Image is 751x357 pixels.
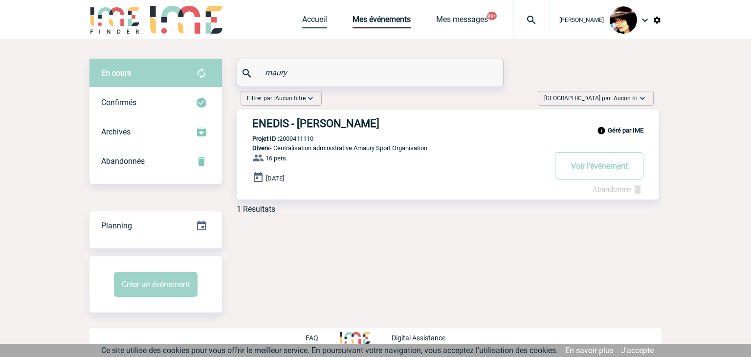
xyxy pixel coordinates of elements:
[266,175,284,182] span: [DATE]
[89,211,222,240] a: Planning
[306,334,318,342] p: FAQ
[593,185,643,194] a: Abandonner
[89,211,222,241] div: Retrouvez ici tous vos événements organisés par date et état d'avancement
[89,6,140,34] img: IME-Finder
[608,127,643,134] b: Géré par IME
[353,15,411,28] a: Mes événements
[565,346,614,355] a: En savoir plus
[436,15,488,28] a: Mes messages
[340,332,370,344] img: http://www.idealmeetingsevents.fr/
[237,135,313,142] p: 2000411110
[101,156,145,166] span: Abandonnés
[555,152,643,179] button: Voir l'événement
[263,66,480,80] input: Rechercher un événement par son nom
[392,334,445,342] p: Digital Assistance
[247,93,306,103] span: Filtrer par :
[114,272,198,297] button: Créer un événement
[265,155,287,162] span: 16 pers.
[559,17,604,23] span: [PERSON_NAME]
[638,93,647,103] img: baseline_expand_more_white_24dp-b.png
[610,6,637,34] img: 101023-0.jpg
[101,221,132,230] span: Planning
[621,346,654,355] a: J'accepte
[614,95,638,102] span: Aucun tri
[237,117,659,130] a: ENEDIS - [PERSON_NAME]
[101,68,131,78] span: En cours
[306,333,340,342] a: FAQ
[89,59,222,88] div: Retrouvez ici tous vos évènements avant confirmation
[237,204,275,214] div: 1 Résultats
[252,135,279,142] b: Projet ID :
[252,144,270,152] span: Divers
[487,12,497,20] button: 99+
[89,147,222,176] div: Retrouvez ici tous vos événements annulés
[237,144,546,152] p: - Centralisation administrative Amaury Sport Organisation
[544,93,638,103] span: [GEOGRAPHIC_DATA] par :
[252,117,546,130] h3: ENEDIS - [PERSON_NAME]
[275,95,306,102] span: Aucun filtre
[597,126,606,135] img: info_black_24dp.svg
[302,15,327,28] a: Accueil
[101,346,558,355] span: Ce site utilise des cookies pour vous offrir le meilleur service. En poursuivant votre navigation...
[89,117,222,147] div: Retrouvez ici tous les événements que vous avez décidé d'archiver
[101,98,136,107] span: Confirmés
[306,93,315,103] img: baseline_expand_more_white_24dp-b.png
[101,127,131,136] span: Archivés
